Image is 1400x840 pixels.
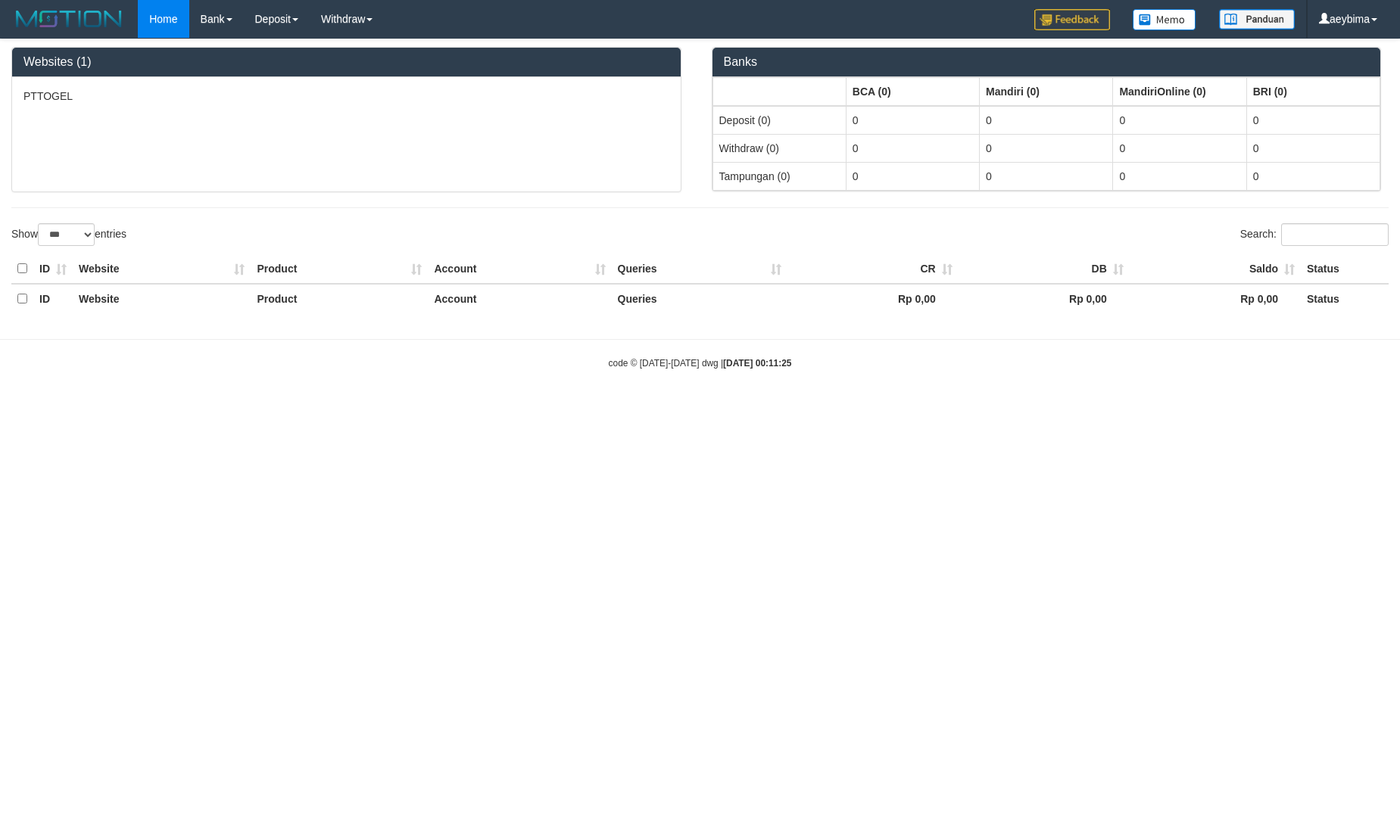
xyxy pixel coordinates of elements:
[609,358,792,369] small: code © [DATE]-[DATE] dwg |
[1113,77,1246,106] th: Group: activate to sort column ascending
[33,284,73,313] th: ID
[612,254,787,284] th: Queries
[846,134,979,162] td: 0
[33,254,73,284] th: ID
[980,162,1113,190] td: 0
[428,284,611,313] th: Account
[251,284,428,313] th: Product
[1133,9,1196,30] img: Button%20Memo.svg
[712,162,846,190] td: Tampungan (0)
[1113,134,1246,162] td: 0
[980,134,1113,162] td: 0
[959,284,1130,313] th: Rp 0,00
[724,55,1370,69] h3: Banks
[1246,106,1380,135] td: 0
[1301,254,1389,284] th: Status
[712,134,846,162] td: Withdraw (0)
[959,254,1130,284] th: DB
[1034,9,1110,30] img: Feedback.jpg
[980,77,1113,106] th: Group: activate to sort column ascending
[1246,77,1380,106] th: Group: activate to sort column ascending
[712,106,846,135] td: Deposit (0)
[251,254,428,284] th: Product
[712,77,846,106] th: Group: activate to sort column ascending
[428,254,611,284] th: Account
[1113,106,1246,135] td: 0
[787,284,959,313] th: Rp 0,00
[1130,284,1301,313] th: Rp 0,00
[73,254,251,284] th: Website
[1246,162,1380,190] td: 0
[11,223,126,246] label: Show entries
[723,358,791,369] strong: [DATE] 00:11:25
[612,284,787,313] th: Queries
[23,89,669,104] p: PTTOGEL
[980,106,1113,135] td: 0
[23,55,669,69] h3: Websites (1)
[1240,223,1389,246] label: Search:
[787,254,959,284] th: CR
[1246,134,1380,162] td: 0
[11,8,126,30] img: MOTION_logo.png
[38,223,95,246] select: Showentries
[1130,254,1301,284] th: Saldo
[846,106,979,135] td: 0
[846,162,979,190] td: 0
[73,284,251,313] th: Website
[1301,284,1389,313] th: Status
[1219,9,1295,30] img: panduan.png
[1113,162,1246,190] td: 0
[1281,223,1389,246] input: Search:
[846,77,979,106] th: Group: activate to sort column ascending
